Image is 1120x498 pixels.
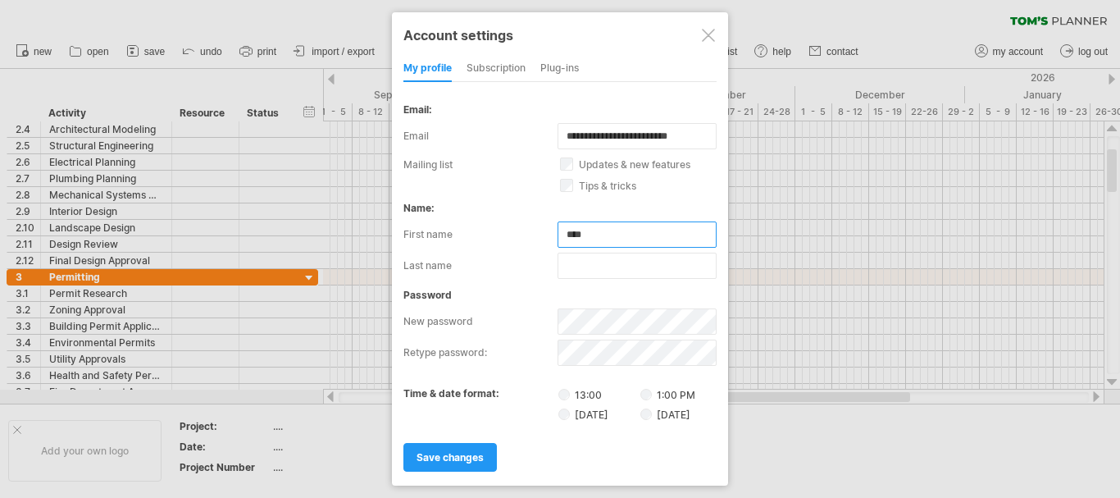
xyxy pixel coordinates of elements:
input: 1:00 PM [640,389,652,400]
div: name: [403,202,717,214]
label: 1:00 PM [640,389,695,401]
label: 13:00 [558,387,638,401]
div: password [403,289,717,301]
label: retype password: [403,340,558,366]
label: updates & new features [560,158,735,171]
a: save changes [403,443,497,472]
label: mailing list [403,158,560,171]
input: [DATE] [558,409,570,420]
input: [DATE] [640,409,652,420]
label: last name [403,253,558,279]
div: my profile [403,56,452,82]
div: Plug-ins [540,56,579,82]
label: time & date format: [403,387,499,400]
div: subscription [467,56,526,82]
label: new password [403,308,558,335]
label: email [403,123,558,149]
input: 13:00 [558,389,570,400]
label: [DATE] [640,409,690,421]
span: save changes [417,451,484,464]
label: first name [403,222,558,248]
label: tips & tricks [560,180,735,192]
label: [DATE] [558,407,638,421]
div: Account settings [403,20,717,49]
div: email: [403,103,717,116]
